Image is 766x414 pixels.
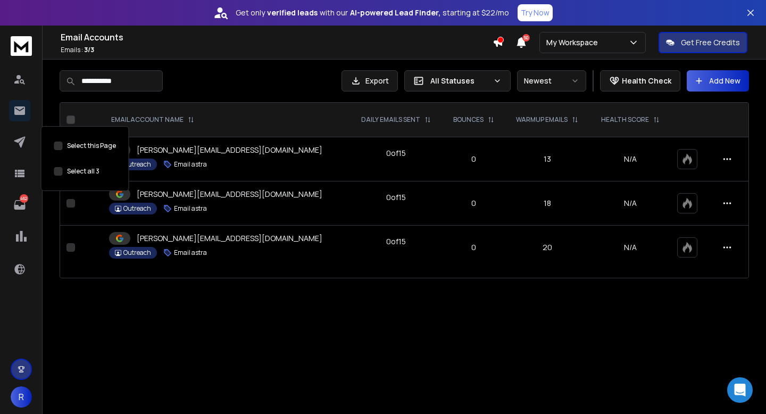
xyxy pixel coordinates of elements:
[123,204,151,213] p: Outreach
[67,142,116,150] label: Select this Page
[727,377,753,403] div: Open Intercom Messenger
[449,154,498,164] p: 0
[518,4,553,21] button: Try Now
[601,115,649,124] p: HEALTH SCORE
[342,70,398,92] button: Export
[522,34,530,42] span: 50
[61,31,493,44] h1: Email Accounts
[111,115,194,124] div: EMAIL ACCOUNT NAME
[20,194,28,203] p: 462
[123,160,151,169] p: Outreach
[84,45,94,54] span: 3 / 3
[687,70,749,92] button: Add New
[453,115,484,124] p: BOUNCES
[386,148,406,159] div: 0 of 15
[449,242,498,253] p: 0
[361,115,420,124] p: DAILY EMAILS SENT
[137,145,322,155] p: [PERSON_NAME][EMAIL_ADDRESS][DOMAIN_NAME]
[386,236,406,247] div: 0 of 15
[449,198,498,209] p: 0
[11,386,32,408] button: R
[622,76,671,86] p: Health Check
[267,7,318,18] strong: verified leads
[174,204,207,213] p: Email astra
[596,154,664,164] p: N/A
[505,181,590,226] td: 18
[521,7,549,18] p: Try Now
[9,194,30,216] a: 462
[659,32,747,53] button: Get Free Credits
[236,7,509,18] p: Get only with our starting at $22/mo
[386,192,406,203] div: 0 of 15
[123,249,151,257] p: Outreach
[546,37,602,48] p: My Workspace
[505,137,590,181] td: 13
[11,36,32,56] img: logo
[681,37,740,48] p: Get Free Credits
[596,198,664,209] p: N/A
[174,249,207,257] p: Email astra
[350,7,440,18] strong: AI-powered Lead Finder,
[516,115,568,124] p: WARMUP EMAILS
[430,76,489,86] p: All Statuses
[67,167,99,176] label: Select all 3
[61,46,493,54] p: Emails :
[600,70,680,92] button: Health Check
[596,242,664,253] p: N/A
[517,70,586,92] button: Newest
[505,226,590,270] td: 20
[137,233,322,244] p: [PERSON_NAME][EMAIL_ADDRESS][DOMAIN_NAME]
[174,160,207,169] p: Email astra
[137,189,322,200] p: [PERSON_NAME][EMAIL_ADDRESS][DOMAIN_NAME]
